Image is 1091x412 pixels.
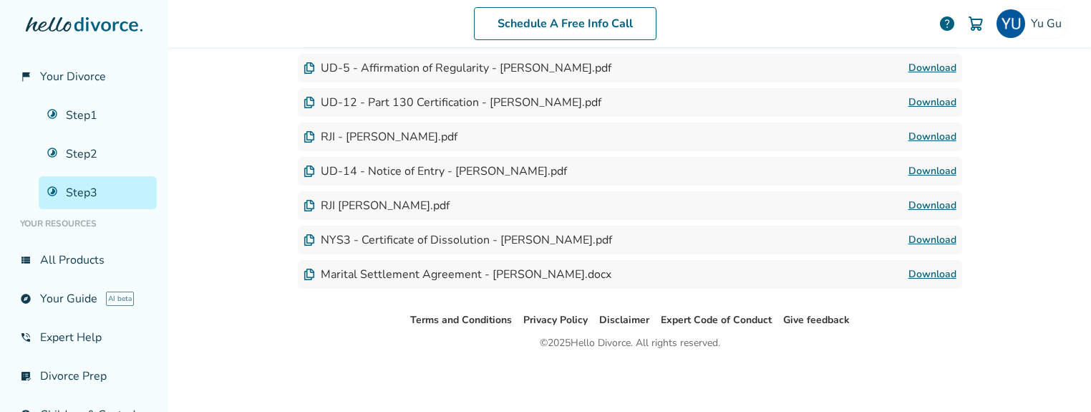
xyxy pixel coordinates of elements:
span: Your Divorce [40,69,106,85]
a: Terms and Conditions [410,313,512,327]
a: Privacy Policy [523,313,588,327]
img: Document [304,62,315,74]
div: © 2025 Hello Divorce. All rights reserved. [540,335,720,352]
span: phone_in_talk [20,332,31,343]
li: Disclaimer [599,312,649,329]
a: Step1 [39,99,157,132]
img: Document [304,269,315,280]
div: UD-14 - Notice of Entry - [PERSON_NAME].pdf [304,163,567,179]
span: explore [20,293,31,305]
div: RJI - [PERSON_NAME].pdf [304,129,457,145]
img: Document [304,234,315,246]
div: UD-12 - Part 130 Certification - [PERSON_NAME].pdf [304,95,601,110]
a: Download [908,163,956,180]
span: Yu Gu [1031,16,1067,32]
span: flag_2 [20,71,31,82]
a: phone_in_talkExpert Help [11,321,157,354]
a: Download [908,59,956,77]
li: Your Resources [11,209,157,238]
li: Give feedback [783,312,850,329]
img: Document [304,131,315,143]
a: view_listAll Products [11,244,157,277]
a: help [939,15,956,32]
a: exploreYour GuideAI beta [11,282,157,315]
a: Download [908,94,956,111]
span: view_list [20,254,31,266]
a: Step3 [39,176,157,209]
a: Download [908,231,956,249]
img: Document [304,97,315,108]
a: flag_2Your Divorce [11,60,157,93]
a: Download [908,197,956,214]
a: Schedule A Free Info Call [474,7,656,40]
a: Step2 [39,138,157,171]
img: YU GU [997,9,1025,38]
span: AI beta [106,292,134,306]
div: RJI [PERSON_NAME].pdf [304,198,450,214]
img: Document [304,166,315,177]
div: NYS3 - Certificate of Dissolution - [PERSON_NAME].pdf [304,232,612,248]
div: UD-5 - Affirmation of Regularity - [PERSON_NAME].pdf [304,60,611,76]
div: Marital Settlement Agreement - [PERSON_NAME].docx [304,267,611,282]
a: list_alt_checkDivorce Prep [11,360,157,393]
a: Download [908,128,956,145]
span: list_alt_check [20,370,31,382]
a: Download [908,266,956,283]
img: Document [304,200,315,211]
img: Cart [967,15,984,32]
a: Expert Code of Conduct [661,313,772,327]
iframe: Chat Widget [1019,343,1091,412]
